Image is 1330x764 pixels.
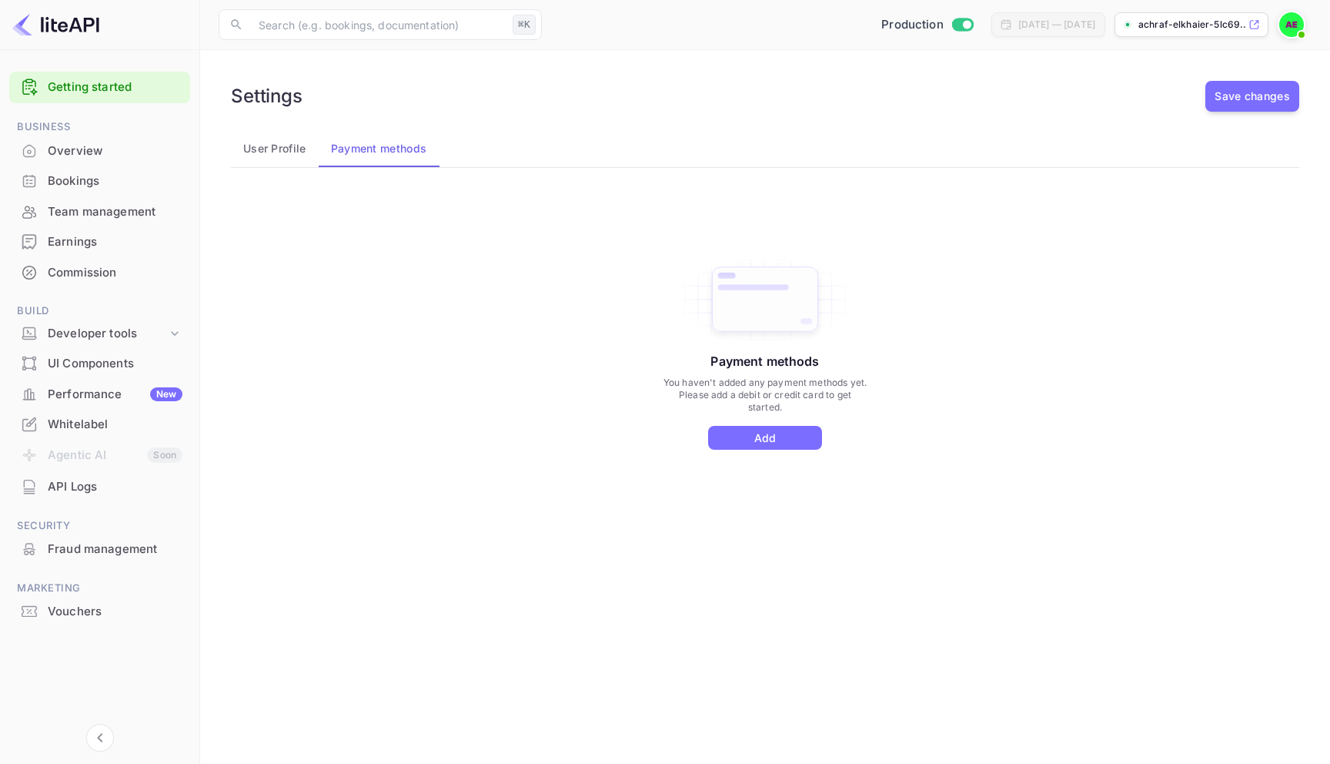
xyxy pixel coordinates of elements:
div: API Logs [48,478,182,496]
div: UI Components [9,349,190,379]
div: Earnings [48,233,182,251]
a: Fraud management [9,534,190,563]
a: Team management [9,197,190,226]
div: Fraud management [48,541,182,558]
div: Fraud management [9,534,190,565]
a: Overview [9,136,190,165]
button: Add [708,426,822,450]
div: API Logs [9,472,190,502]
span: Build [9,303,190,320]
div: Developer tools [48,325,167,343]
div: Commission [9,258,190,288]
button: Payment methods [319,130,439,167]
a: Vouchers [9,597,190,625]
a: API Logs [9,472,190,501]
div: Earnings [9,227,190,257]
a: Whitelabel [9,410,190,438]
a: UI Components [9,349,190,377]
input: Search (e.g. bookings, documentation) [249,9,506,40]
span: Business [9,119,190,136]
div: Overview [48,142,182,160]
div: Developer tools [9,320,190,347]
div: ⌘K [513,15,536,35]
div: Switch to Sandbox mode [875,16,979,34]
span: Marketing [9,580,190,597]
div: New [150,387,182,401]
p: You haven't added any payment methods yet. Please add a debit or credit card to get started. [661,377,868,414]
div: Vouchers [9,597,190,627]
div: Bookings [9,166,190,196]
div: [DATE] — [DATE] [1018,18,1095,32]
img: LiteAPI logo [12,12,99,37]
div: Bookings [48,173,182,190]
span: Production [881,16,944,34]
button: User Profile [231,130,319,167]
a: Commission [9,258,190,286]
div: Whitelabel [48,416,182,434]
div: PerformanceNew [9,380,190,410]
a: PerformanceNew [9,380,190,408]
div: Team management [9,197,190,227]
div: account-settings tabs [231,130,1299,167]
div: Performance [48,386,182,404]
div: UI Components [48,355,182,373]
p: achraf-elkhaier-5lc69.... [1138,18,1245,32]
div: Overview [9,136,190,166]
div: Commission [48,264,182,282]
a: Earnings [9,227,190,256]
div: Whitelabel [9,410,190,440]
h6: Settings [231,85,302,107]
img: achraf elkhaier [1279,12,1304,37]
p: Payment methods [710,352,819,370]
a: Bookings [9,166,190,195]
button: Save changes [1205,81,1299,112]
div: Getting started [9,72,190,103]
div: Team management [48,203,182,221]
img: Add Card [671,255,859,344]
div: Vouchers [48,603,182,621]
button: Collapse navigation [86,724,114,752]
a: Getting started [48,79,182,96]
span: Security [9,518,190,534]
